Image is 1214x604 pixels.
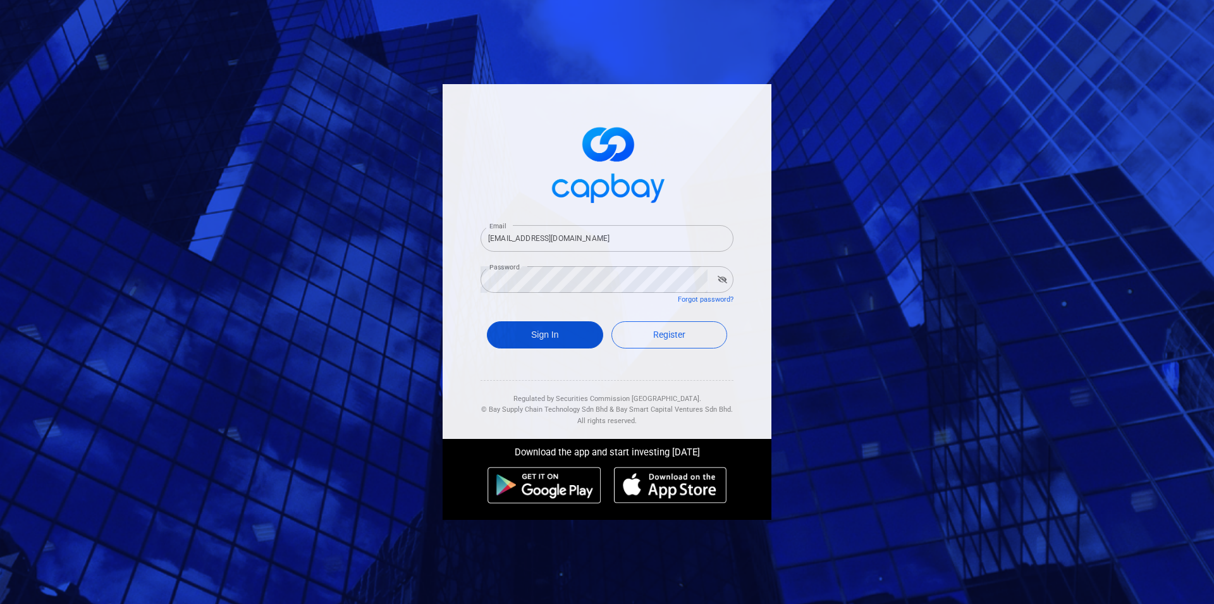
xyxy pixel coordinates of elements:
[481,381,733,427] div: Regulated by Securities Commission [GEOGRAPHIC_DATA]. & All rights reserved.
[616,405,733,414] span: Bay Smart Capital Ventures Sdn Bhd.
[489,221,506,231] label: Email
[653,330,685,340] span: Register
[489,262,520,272] label: Password
[614,467,727,503] img: ios
[433,439,781,460] div: Download the app and start investing [DATE]
[611,321,728,348] a: Register
[487,321,603,348] button: Sign In
[678,295,733,304] a: Forgot password?
[487,467,601,503] img: android
[544,116,670,210] img: logo
[481,405,608,414] span: © Bay Supply Chain Technology Sdn Bhd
